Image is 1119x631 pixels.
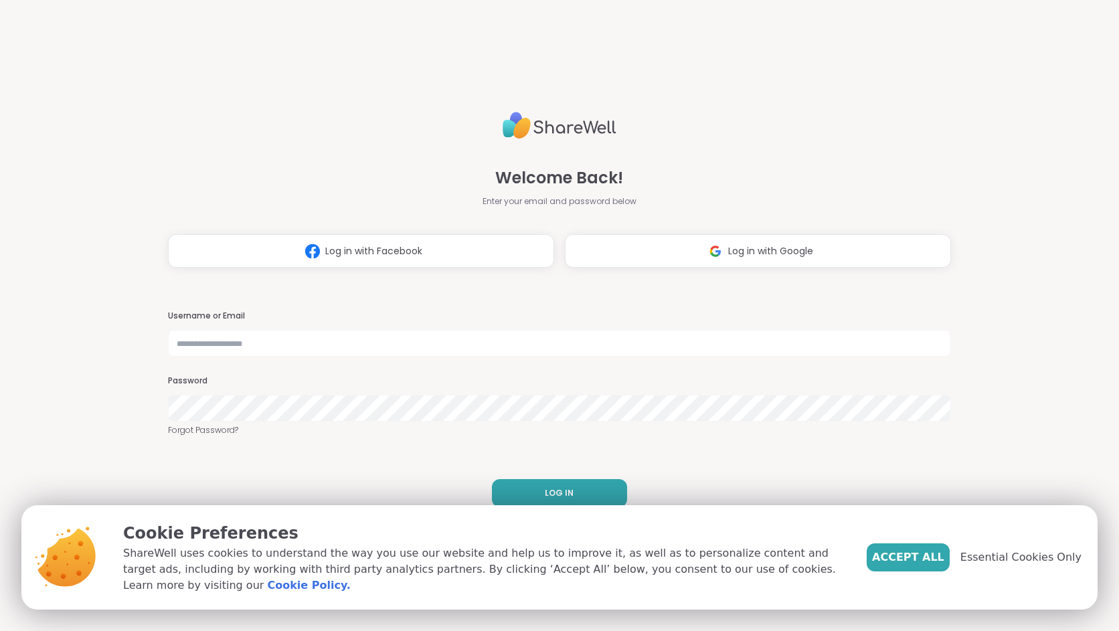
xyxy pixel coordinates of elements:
[703,239,728,264] img: ShareWell Logomark
[123,521,845,545] p: Cookie Preferences
[483,195,636,207] span: Enter your email and password below
[492,479,627,507] button: LOG IN
[123,545,845,594] p: ShareWell uses cookies to understand the way you use our website and help us to improve it, as we...
[565,234,951,268] button: Log in with Google
[503,106,616,145] img: ShareWell Logo
[867,543,950,571] button: Accept All
[495,166,623,190] span: Welcome Back!
[168,234,554,268] button: Log in with Facebook
[168,310,951,322] h3: Username or Email
[325,244,422,258] span: Log in with Facebook
[872,549,944,565] span: Accept All
[168,424,951,436] a: Forgot Password?
[267,577,350,594] a: Cookie Policy.
[545,487,574,499] span: LOG IN
[300,239,325,264] img: ShareWell Logomark
[168,375,951,387] h3: Password
[728,244,813,258] span: Log in with Google
[960,549,1082,565] span: Essential Cookies Only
